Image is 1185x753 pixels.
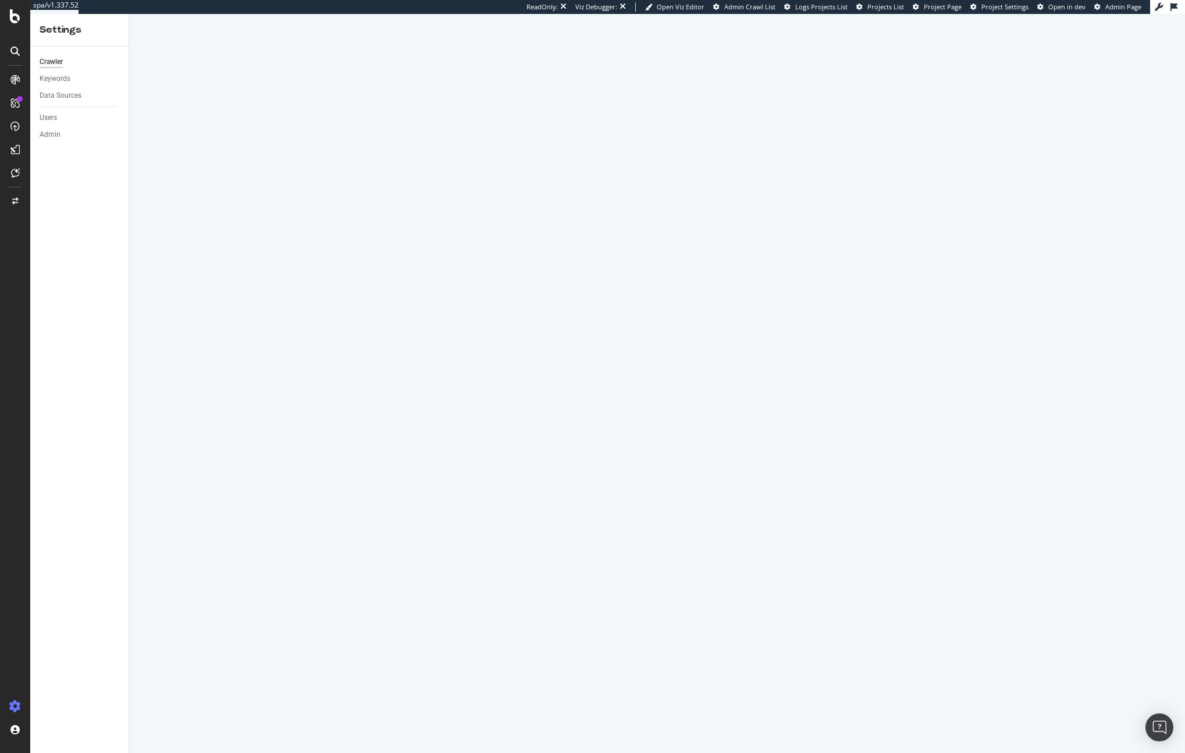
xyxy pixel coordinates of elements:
div: Open Intercom Messenger [1145,713,1173,741]
div: Keywords [40,73,70,85]
a: Admin Crawl List [713,2,775,12]
a: Open in dev [1037,2,1086,12]
span: Open in dev [1048,2,1086,11]
span: Admin Page [1105,2,1141,11]
span: Logs Projects List [795,2,848,11]
div: ReadOnly: [526,2,558,12]
span: Projects List [867,2,904,11]
a: Project Settings [970,2,1029,12]
a: Users [40,112,120,124]
a: Admin Page [1094,2,1141,12]
a: Admin [40,129,120,141]
div: Crawler [40,56,63,68]
div: Users [40,112,57,124]
a: Open Viz Editor [645,2,704,12]
span: Admin Crawl List [724,2,775,11]
div: Data Sources [40,90,81,102]
a: Crawler [40,56,120,68]
a: Projects List [856,2,904,12]
a: Logs Projects List [784,2,848,12]
a: Project Page [913,2,962,12]
div: Admin [40,129,61,141]
div: Settings [40,23,119,37]
span: Open Viz Editor [657,2,704,11]
span: Project Settings [981,2,1029,11]
div: Viz Debugger: [575,2,617,12]
a: Data Sources [40,90,120,102]
a: Keywords [40,73,120,85]
span: Project Page [924,2,962,11]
